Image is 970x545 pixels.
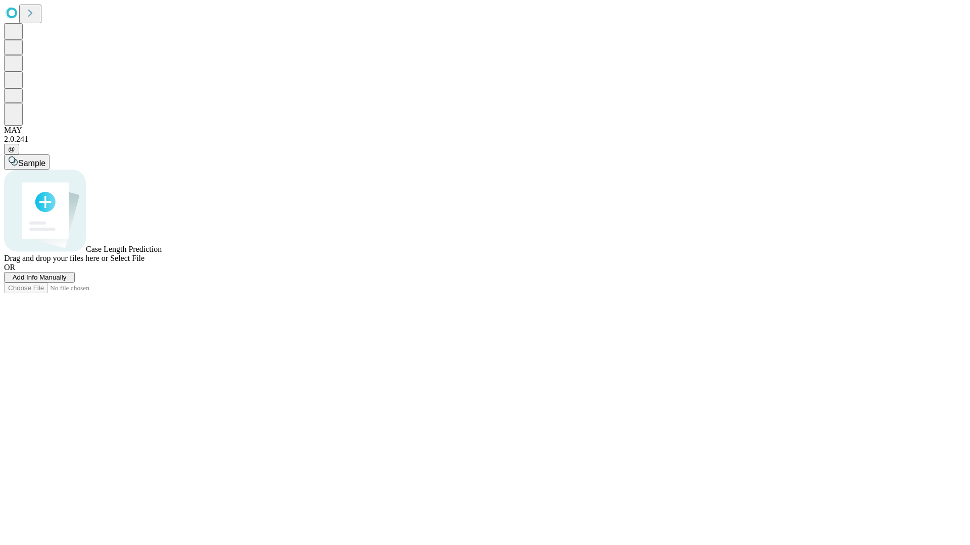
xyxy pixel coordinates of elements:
span: Drag and drop your files here or [4,254,108,262]
div: 2.0.241 [4,135,966,144]
button: Add Info Manually [4,272,75,283]
span: Sample [18,159,45,168]
button: Sample [4,154,50,170]
span: @ [8,145,15,153]
span: OR [4,263,15,271]
span: Add Info Manually [13,274,67,281]
button: @ [4,144,19,154]
span: Select File [110,254,144,262]
div: MAY [4,126,966,135]
span: Case Length Prediction [86,245,162,253]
